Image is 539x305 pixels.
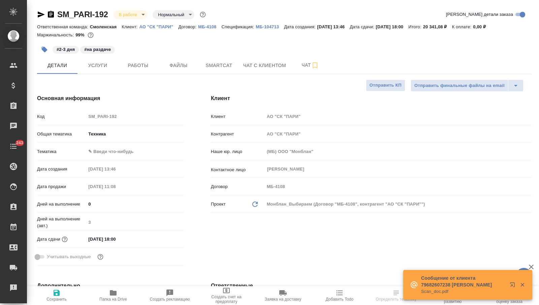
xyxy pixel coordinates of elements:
p: Спецификация: [222,24,256,29]
p: Дата продажи [37,183,86,190]
span: 243 [12,140,27,146]
p: Тематика [37,148,86,155]
button: Создать рекламацию [141,286,198,305]
button: Открыть в новой вкладке [506,278,522,294]
span: Создать счет на предоплату [202,295,251,304]
span: Услуги [82,61,114,70]
span: Создать рекламацию [150,297,190,302]
div: В работе [153,10,194,19]
p: Проект [211,201,226,208]
p: Дней на выполнение [37,201,86,208]
p: Дата сдачи [37,236,60,243]
h4: Дополнительно [37,282,184,290]
button: Определить тематику [368,286,424,305]
p: [DATE] 18:00 [376,24,409,29]
input: Пустое поле [264,182,532,191]
span: Работы [122,61,154,70]
p: 0,00 ₽ [473,24,491,29]
span: [PERSON_NAME] детали заказа [446,11,513,18]
input: Пустое поле [264,147,532,156]
div: ✎ Введи что-нибудь [86,146,184,157]
button: Заявка на доставку [255,286,311,305]
button: 🙏 [515,268,532,285]
button: Отправить финальные файлы на email [411,80,508,92]
input: Пустое поле [264,112,532,121]
button: Доп статусы указывают на важность/срочность заказа [198,10,207,19]
input: Пустое поле [86,164,145,174]
button: Скопировать ссылку [47,10,55,19]
p: Дата создания: [284,24,317,29]
h4: Клиент [211,94,532,102]
button: Скопировать ссылку для ЯМессенджера [37,10,45,19]
button: Папка на Drive [85,286,141,305]
p: Маржинальность: [37,32,75,37]
button: Нормальный [156,12,186,18]
span: Папка на Drive [99,297,127,302]
a: МБ-4108 [198,24,221,29]
span: Чат [294,61,326,69]
span: Определить тематику [376,297,416,302]
p: К оплате: [452,24,473,29]
p: Общая тематика [37,131,86,138]
div: Монблан_Выбираем (Договор "МБ-4108", контрагент "АО "СК "ПАРИ"") [264,199,532,210]
div: ✎ Введи что-нибудь [88,148,176,155]
button: Добавить Todo [311,286,368,305]
span: Smartcat [203,61,235,70]
p: Клиент: [122,24,139,29]
button: В работе [117,12,139,18]
p: Сообщение от клиента 79682607238 [PERSON_NAME] [421,275,505,288]
button: Отправить КП [366,80,405,91]
p: Дата создания [37,166,86,173]
span: Файлы [162,61,195,70]
span: 2-3 дня [52,46,80,52]
a: АО "СК "ПАРИ" [139,24,178,29]
span: Заявка на доставку [265,297,301,302]
span: Сохранить [46,297,67,302]
p: #2-3 дня [57,46,75,53]
p: 20 341,08 ₽ [423,24,452,29]
svg: Подписаться [311,61,319,69]
p: Договор: [178,24,198,29]
p: Ответственная команда: [37,24,90,29]
p: 99% [75,32,86,37]
p: #на раздаче [84,46,111,53]
button: Сохранить [28,286,85,305]
span: Учитывать выходные [47,253,91,260]
div: В работе [114,10,147,19]
a: SM_PARI-192 [57,10,108,19]
p: Наше юр. лицо [211,148,264,155]
p: Итого: [408,24,423,29]
input: Пустое поле [86,112,184,121]
button: 176.00 RUB; [86,31,95,39]
input: Пустое поле [264,129,532,139]
input: ✎ Введи что-нибудь [86,234,145,244]
div: split button [411,80,524,92]
span: Детали [41,61,73,70]
p: Контактное лицо [211,166,264,173]
p: [DATE] 13:46 [317,24,350,29]
span: Добавить Todo [326,297,353,302]
input: ✎ Введи что-нибудь [86,199,184,209]
div: Техника [86,128,184,140]
button: Закрыть [515,282,529,288]
span: Чат с клиентом [243,61,286,70]
button: Выбери, если сб и вс нужно считать рабочими днями для выполнения заказа. [96,252,105,261]
button: Добавить тэг [37,42,52,57]
p: Код [37,113,86,120]
input: Пустое поле [86,182,145,191]
a: 243 [2,138,25,155]
input: Пустое поле [86,217,184,227]
span: на раздаче [80,46,116,52]
p: Клиент [211,113,264,120]
p: Договор [211,183,264,190]
p: Смоленская [90,24,122,29]
p: Контрагент [211,131,264,138]
a: МБ-104713 [256,24,284,29]
span: Отправить финальные файлы на email [414,82,505,90]
p: Дней на выполнение (авт.) [37,216,86,229]
button: Если добавить услуги и заполнить их объемом, то дата рассчитается автоматически [60,235,69,244]
p: Дата сдачи: [350,24,376,29]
